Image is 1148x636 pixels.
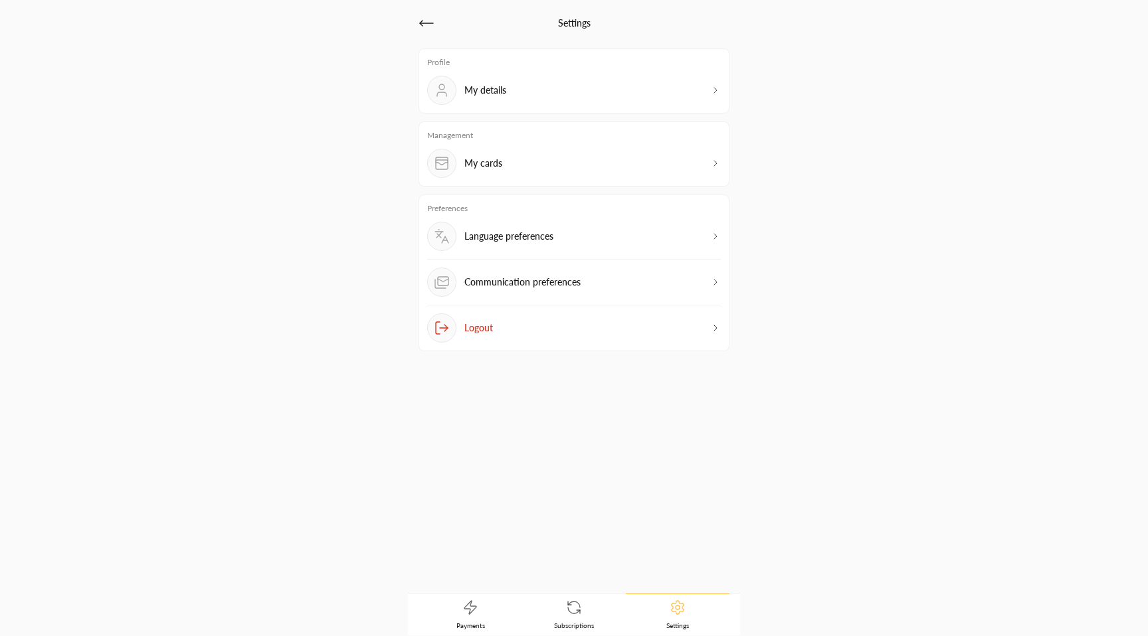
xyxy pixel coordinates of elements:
[464,276,581,289] p: Communication preferences
[456,621,485,630] span: Payments
[558,17,591,30] h2: Settings
[427,130,721,141] p: Management
[464,321,493,335] p: Logout
[554,621,594,630] span: Subscriptions
[464,84,506,97] p: My details
[419,594,522,635] a: Payments
[626,594,729,635] a: Settings
[464,230,553,243] p: Language preferences
[427,57,721,68] p: Profile
[427,203,721,214] p: Preferences
[464,157,502,170] p: My cards
[522,594,626,635] a: Subscriptions
[666,621,689,630] span: Settings
[427,313,721,343] button: Logout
